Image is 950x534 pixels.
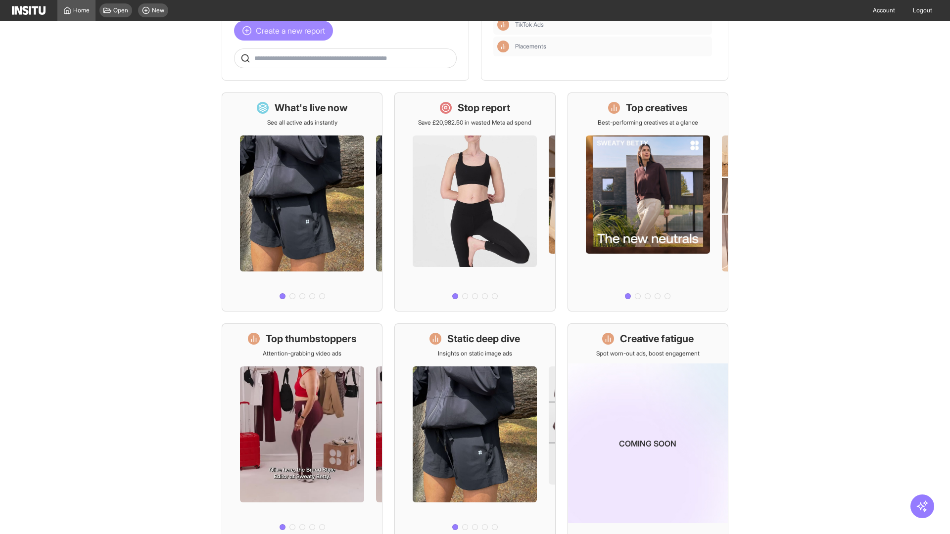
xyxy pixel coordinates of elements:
[515,43,708,50] span: Placements
[626,101,688,115] h1: Top creatives
[447,332,520,346] h1: Static deep dive
[497,41,509,52] div: Insights
[256,25,325,37] span: Create a new report
[267,119,337,127] p: See all active ads instantly
[497,19,509,31] div: Insights
[515,43,546,50] span: Placements
[222,92,382,311] a: What's live nowSee all active ads instantly
[568,92,728,311] a: Top creativesBest-performing creatives at a glance
[152,6,164,14] span: New
[113,6,128,14] span: Open
[73,6,90,14] span: Home
[12,6,46,15] img: Logo
[458,101,510,115] h1: Stop report
[438,350,512,357] p: Insights on static image ads
[275,101,348,115] h1: What's live now
[515,21,708,29] span: TikTok Ads
[394,92,555,311] a: Stop reportSave £20,982.50 in wasted Meta ad spend
[266,332,357,346] h1: Top thumbstoppers
[515,21,544,29] span: TikTok Ads
[263,350,341,357] p: Attention-grabbing video ads
[234,21,333,41] button: Create a new report
[418,119,531,127] p: Save £20,982.50 in wasted Meta ad spend
[598,119,698,127] p: Best-performing creatives at a glance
